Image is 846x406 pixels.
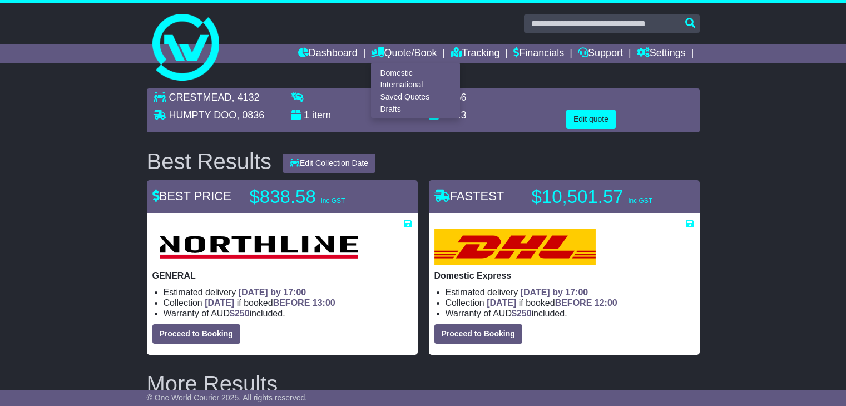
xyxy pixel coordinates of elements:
span: CRESTMEAD [169,92,232,103]
span: BEST PRICE [152,189,231,203]
span: if booked [205,298,335,308]
p: $838.58 [250,186,389,208]
button: Proceed to Booking [152,324,240,344]
span: $ [230,309,250,318]
img: DHL: Domestic Express [434,229,596,265]
div: Quote/Book [371,63,460,118]
a: Drafts [372,103,459,115]
a: International [372,79,459,91]
span: , 4132 [232,92,260,103]
span: [DATE] [205,298,234,308]
span: 1 [304,110,309,121]
span: item [312,110,331,121]
button: Proceed to Booking [434,324,522,344]
span: 574.3 [442,110,467,121]
span: [DATE] [487,298,516,308]
a: Financials [513,44,564,63]
a: Settings [637,44,686,63]
li: Collection [164,298,412,308]
span: HUMPTY DOO [169,110,237,121]
span: 250 [517,309,532,318]
p: GENERAL [152,270,412,281]
span: FASTEST [434,189,504,203]
span: [DATE] by 17:00 [521,288,588,297]
a: Quote/Book [371,44,437,63]
li: Estimated delivery [164,287,412,298]
span: 250 [235,309,250,318]
a: Tracking [451,44,499,63]
span: if booked [487,298,617,308]
span: © One World Courier 2025. All rights reserved. [147,393,308,402]
span: 12:00 [595,298,617,308]
h2: More Results [147,372,700,396]
span: inc GST [321,197,345,205]
p: Domestic Express [434,270,694,281]
a: Dashboard [298,44,358,63]
button: Edit Collection Date [283,154,375,173]
li: Warranty of AUD included. [164,308,412,319]
p: $10,501.57 [532,186,671,208]
li: Estimated delivery [446,287,694,298]
img: Northline Distribution: GENERAL [152,229,364,265]
a: Domestic [372,67,459,79]
li: Collection [446,298,694,308]
button: Edit quote [566,110,616,129]
span: 13:00 [313,298,335,308]
a: Support [578,44,623,63]
div: Best Results [141,149,278,174]
span: [DATE] by 17:00 [239,288,306,297]
span: inc GST [629,197,652,205]
span: BEFORE [273,298,310,308]
span: BEFORE [555,298,592,308]
span: $ [512,309,532,318]
a: Saved Quotes [372,91,459,103]
span: , 0836 [236,110,264,121]
li: Warranty of AUD included. [446,308,694,319]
